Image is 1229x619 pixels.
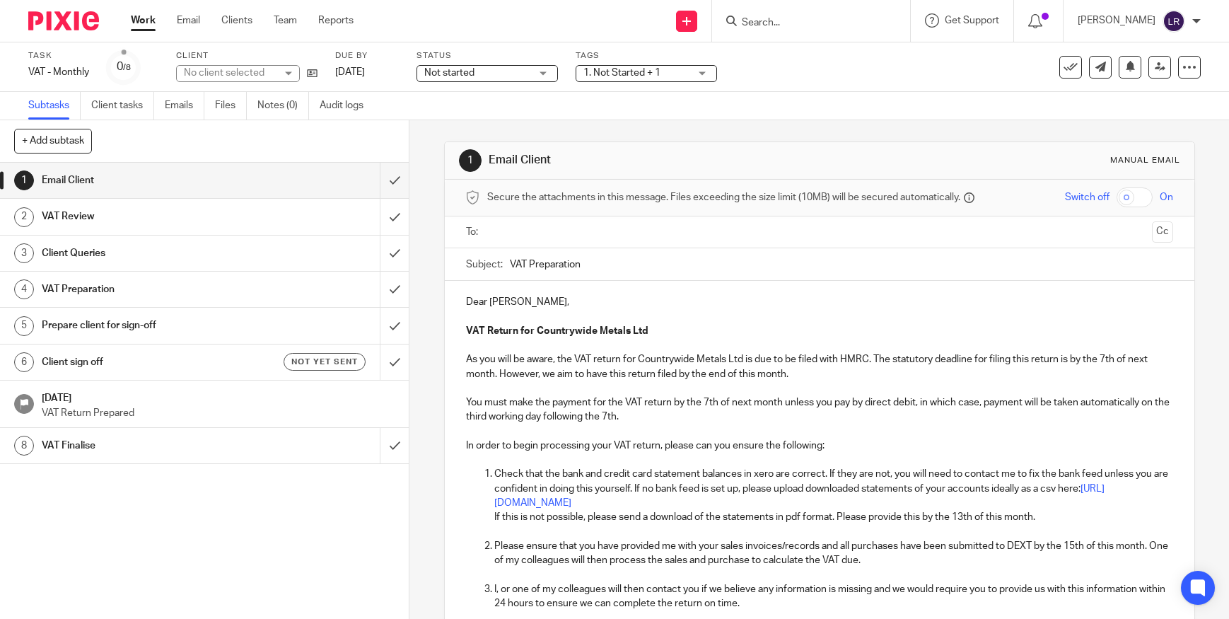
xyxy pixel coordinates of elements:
input: Search [740,17,868,30]
a: Files [215,92,247,120]
h1: Client Queries [42,243,258,264]
h1: Prepare client for sign-off [42,315,258,336]
div: 6 [14,352,34,372]
div: 1 [459,149,482,172]
span: On [1160,190,1173,204]
div: 2 [14,207,34,227]
label: Task [28,50,89,62]
span: Not started [424,68,474,78]
p: In order to begin processing your VAT return, please can you ensure the following: [466,439,1173,453]
p: [PERSON_NAME] [1078,13,1155,28]
p: You must make the payment for the VAT return by the 7th of next month unless you pay by direct de... [466,395,1173,424]
a: [URL][DOMAIN_NAME] [494,484,1105,508]
strong: VAT Return for Countrywide Metals Ltd [466,326,648,336]
h1: Email Client [42,170,258,191]
p: I, or one of my colleagues will then contact you if we believe any information is missing and we ... [494,582,1173,611]
h1: Client sign off [42,352,258,373]
div: No client selected [184,66,276,80]
button: + Add subtask [14,129,92,153]
a: Email [177,13,200,28]
a: Client tasks [91,92,154,120]
a: Subtasks [28,92,81,120]
div: Manual email [1110,155,1180,166]
p: Check that the bank and credit card statement balances in xero are correct. If they are not, you ... [494,467,1173,510]
p: Please ensure that you have provided me with your sales invoices/records and all purchases have b... [494,539,1173,568]
div: 0 [117,59,131,75]
h1: VAT Review [42,206,258,227]
span: Switch off [1065,190,1109,204]
a: Reports [318,13,354,28]
a: Work [131,13,156,28]
p: As you will be aware, the VAT return for Countrywide Metals Ltd is due to be filed with HMRC. The... [466,352,1173,381]
h1: Email Client [489,153,849,168]
label: Client [176,50,318,62]
h1: VAT Finalise [42,435,258,456]
small: /8 [123,64,131,71]
label: Status [417,50,558,62]
a: Notes (0) [257,92,309,120]
label: Tags [576,50,717,62]
span: Get Support [945,16,999,25]
h1: [DATE] [42,388,395,405]
label: Subject: [466,258,503,272]
span: [DATE] [335,67,365,77]
a: Team [274,13,297,28]
div: 4 [14,279,34,299]
h1: VAT Preparation [42,279,258,300]
a: Audit logs [320,92,374,120]
label: Due by [335,50,399,62]
a: Clients [221,13,252,28]
div: 5 [14,316,34,336]
button: Cc [1152,221,1173,243]
p: Dear [PERSON_NAME], [466,295,1173,309]
label: To: [466,225,482,239]
div: VAT - Monthly [28,65,89,79]
img: Pixie [28,11,99,30]
a: Emails [165,92,204,120]
p: If this is not possible, please send a download of the statements in pdf format. Please provide t... [494,510,1173,524]
div: 8 [14,436,34,456]
div: 1 [14,170,34,190]
p: VAT Return Prepared [42,406,395,420]
span: 1. Not Started + 1 [583,68,660,78]
span: Secure the attachments in this message. Files exceeding the size limit (10MB) will be secured aut... [487,190,960,204]
img: svg%3E [1163,10,1185,33]
span: Not yet sent [291,356,358,368]
div: 3 [14,243,34,263]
